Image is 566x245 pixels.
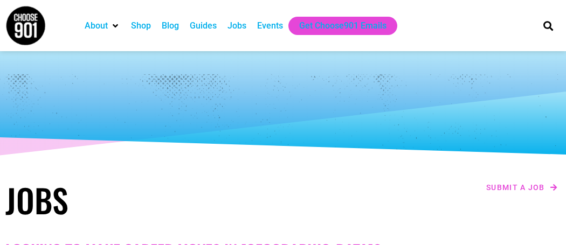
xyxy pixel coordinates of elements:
[162,19,179,32] a: Blog
[299,19,386,32] a: Get Choose901 Emails
[227,19,246,32] a: Jobs
[486,184,545,191] span: Submit a job
[483,180,561,194] a: Submit a job
[257,19,283,32] a: Events
[131,19,151,32] a: Shop
[5,180,278,219] h1: Jobs
[190,19,217,32] a: Guides
[539,17,557,34] div: Search
[79,17,126,35] div: About
[79,17,529,35] nav: Main nav
[85,19,108,32] a: About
